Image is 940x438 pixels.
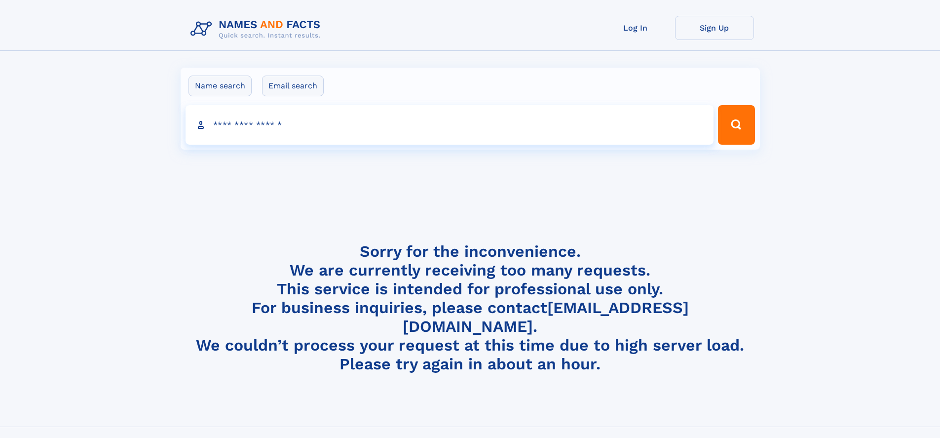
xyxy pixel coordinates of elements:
[188,76,252,96] label: Name search
[718,105,754,145] button: Search Button
[187,16,329,42] img: Logo Names and Facts
[596,16,675,40] a: Log In
[186,105,714,145] input: search input
[187,242,754,374] h4: Sorry for the inconvenience. We are currently receiving too many requests. This service is intend...
[403,298,689,336] a: [EMAIL_ADDRESS][DOMAIN_NAME]
[675,16,754,40] a: Sign Up
[262,76,324,96] label: Email search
